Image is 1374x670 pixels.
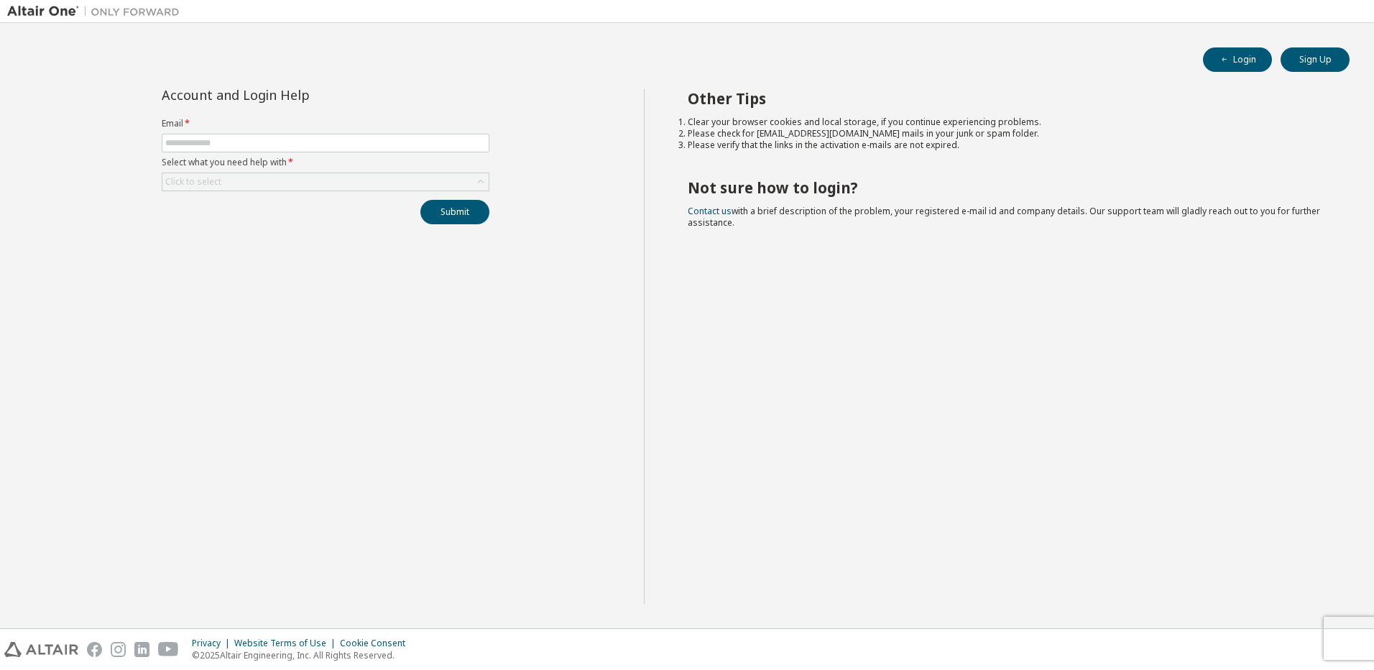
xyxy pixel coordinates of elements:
img: youtube.svg [158,642,179,657]
div: Click to select [165,176,221,188]
button: Login [1203,47,1272,72]
div: Privacy [192,638,234,649]
div: Click to select [162,173,489,191]
button: Sign Up [1281,47,1350,72]
li: Please verify that the links in the activation e-mails are not expired. [688,139,1324,151]
h2: Other Tips [688,89,1324,108]
span: with a brief description of the problem, your registered e-mail id and company details. Our suppo... [688,205,1320,229]
h2: Not sure how to login? [688,178,1324,197]
a: Contact us [688,205,732,217]
button: Submit [420,200,489,224]
img: Altair One [7,4,187,19]
label: Select what you need help with [162,157,489,168]
div: Cookie Consent [340,638,414,649]
label: Email [162,118,489,129]
p: © 2025 Altair Engineering, Inc. All Rights Reserved. [192,649,414,661]
img: altair_logo.svg [4,642,78,657]
img: facebook.svg [87,642,102,657]
li: Please check for [EMAIL_ADDRESS][DOMAIN_NAME] mails in your junk or spam folder. [688,128,1324,139]
div: Account and Login Help [162,89,424,101]
div: Website Terms of Use [234,638,340,649]
img: instagram.svg [111,642,126,657]
img: linkedin.svg [134,642,149,657]
li: Clear your browser cookies and local storage, if you continue experiencing problems. [688,116,1324,128]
